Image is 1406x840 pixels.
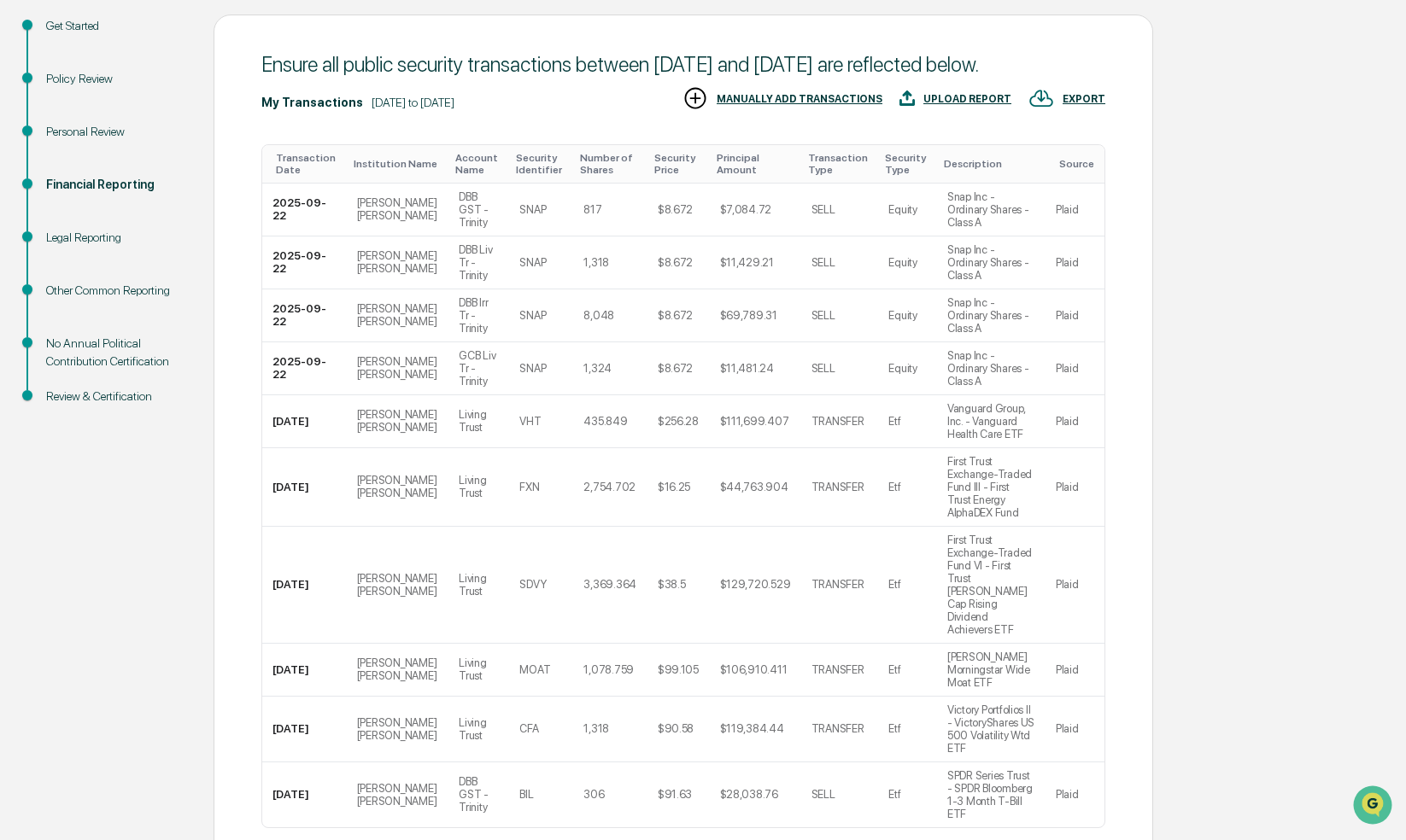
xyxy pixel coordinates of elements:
[448,762,509,827] td: DBB GST - Trinity
[947,296,1035,335] div: Snap Inc - Ordinary Shares - Class A
[448,448,509,527] td: Living Trust
[1351,784,1397,830] iframe: Open customer support
[1046,644,1104,697] td: Plaid
[583,788,604,801] div: 306
[658,309,693,322] div: $8.672
[58,147,216,160] div: We're available if you need us!
[885,152,930,176] div: Toggle SortBy
[262,527,347,644] td: [DATE]
[720,415,789,428] div: $111,699.407
[583,203,601,216] div: 817
[261,52,1105,77] div: Ensure all public security transactions between [DATE] and [DATE] are reflected below.
[357,782,439,808] div: [PERSON_NAME] [PERSON_NAME]
[17,216,31,230] div: 🖐️
[519,663,550,676] div: MOAT
[46,388,186,405] div: Review & Certification
[276,152,340,176] div: Toggle SortBy
[811,203,835,216] div: SELL
[947,190,1035,229] div: Snap Inc - Ordinary Shares - Class A
[811,578,864,591] div: TRANSFER
[519,481,539,493] div: FXN
[357,572,439,598] div: [PERSON_NAME] [PERSON_NAME]
[46,335,186,370] div: No Annual Political Contribution Certification
[811,788,835,801] div: SELL
[17,130,48,160] img: 1746055101610-c473b297-6a78-478c-a979-82029cc54cd1
[290,135,311,155] button: Start new chat
[923,93,1011,105] div: UPLOAD REPORT
[720,256,774,269] div: $11,429.21
[947,402,1035,440] div: Vanguard Group, Inc. - Vanguard Health Care ETF
[583,362,612,375] div: 1,324
[654,152,703,176] div: Toggle SortBy
[262,697,347,762] td: [DATE]
[888,309,917,322] div: Equity
[262,289,347,342] td: 2025-09-22
[811,256,835,269] div: SELL
[262,448,347,527] td: [DATE]
[1046,697,1104,762] td: Plaid
[583,481,636,493] div: 2,754.702
[357,474,439,499] div: [PERSON_NAME] [PERSON_NAME]
[262,184,347,236] td: 2025-09-22
[448,395,509,448] td: Living Trust
[1046,762,1104,827] td: Plaid
[448,342,509,395] td: GCB Liv Tr - Trinity
[888,415,900,428] div: Etf
[124,216,138,230] div: 🗄️
[262,644,347,697] td: [DATE]
[261,96,363,109] div: My Transactions
[46,282,186,300] div: Other Common Reporting
[357,249,439,275] div: [PERSON_NAME] [PERSON_NAME]
[888,481,900,493] div: Etf
[17,35,311,62] p: How can we help?
[117,207,219,238] a: 🗄️Attestations
[519,362,546,375] div: SNAP
[519,722,538,735] div: CFA
[519,415,541,428] div: VHT
[580,152,640,176] div: Toggle SortBy
[583,578,636,591] div: 3,369.364
[717,93,882,105] div: MANUALLY ADD TRANSACTIONS
[357,408,439,434] div: [PERSON_NAME] [PERSON_NAME]
[658,256,693,269] div: $8.672
[448,527,509,644] td: Living Trust
[947,769,1035,820] div: SPDR Series Trust - SPDR Bloomberg 1-3 Month T-Bill ETF
[448,644,509,697] td: Living Trust
[811,415,864,428] div: TRANSFER
[658,415,699,428] div: $256.28
[1046,448,1104,527] td: Plaid
[720,362,774,375] div: $11,481.24
[17,248,31,262] div: 🔎
[519,788,533,801] div: BIL
[888,722,900,735] div: Etf
[10,207,117,238] a: 🖐️Preclearance
[947,349,1035,388] div: Snap Inc - Ordinary Shares - Class A
[717,152,794,176] div: Toggle SortBy
[357,196,439,222] div: [PERSON_NAME] [PERSON_NAME]
[899,85,915,111] img: UPLOAD REPORT
[583,722,609,735] div: 1,318
[141,214,212,231] span: Attestations
[1046,236,1104,289] td: Plaid
[1063,93,1105,105] div: EXPORT
[448,184,509,236] td: DBB GST - Trinity
[888,203,917,216] div: Equity
[811,309,835,322] div: SELL
[947,703,1035,755] div: Victory Portfolios II - VictoryShares US 500 Volatility Wtd ETF
[888,362,917,375] div: Equity
[1046,289,1104,342] td: Plaid
[658,578,686,591] div: $38.5
[120,288,207,301] a: Powered byPylon
[357,355,439,381] div: [PERSON_NAME] [PERSON_NAME]
[372,96,454,109] div: [DATE] to [DATE]
[34,214,110,231] span: Preclearance
[658,788,692,801] div: $91.63
[262,342,347,395] td: 2025-09-22
[658,663,699,676] div: $99.105
[583,663,634,676] div: 1,078.759
[811,362,835,375] div: SELL
[720,788,778,801] div: $28,038.76
[947,243,1035,282] div: Snap Inc - Ordinary Shares - Class A
[811,481,864,493] div: TRANSFER
[455,152,502,176] div: Toggle SortBy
